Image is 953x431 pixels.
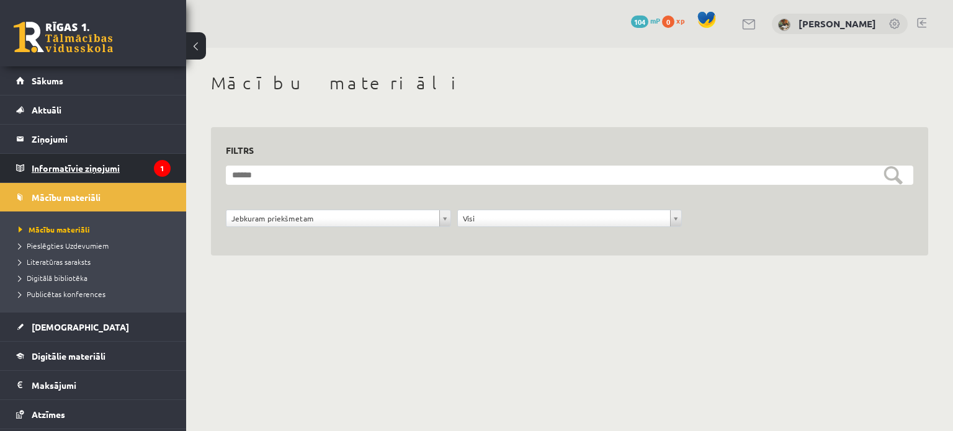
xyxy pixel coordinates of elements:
a: Mācību materiāli [16,183,171,211]
a: Atzīmes [16,400,171,429]
span: Sākums [32,75,63,86]
h1: Mācību materiāli [211,73,928,94]
legend: Maksājumi [32,371,171,399]
a: [PERSON_NAME] [799,17,876,30]
a: Sākums [16,66,171,95]
span: Visi [463,210,666,226]
a: Ziņojumi [16,125,171,153]
span: Jebkuram priekšmetam [231,210,434,226]
a: Informatīvie ziņojumi1 [16,154,171,182]
i: 1 [154,160,171,177]
a: Digitālie materiāli [16,342,171,370]
span: Literatūras saraksts [19,257,91,267]
a: Visi [458,210,682,226]
span: Pieslēgties Uzdevumiem [19,241,109,251]
span: Publicētas konferences [19,289,105,299]
span: Mācību materiāli [32,192,101,203]
a: Digitālā bibliotēka [19,272,174,283]
a: Jebkuram priekšmetam [226,210,450,226]
span: Mācību materiāli [19,224,90,234]
span: [DEMOGRAPHIC_DATA] [32,321,129,332]
span: 0 [662,16,674,28]
legend: Ziņojumi [32,125,171,153]
span: xp [676,16,684,25]
img: Darja Degtjarjova [778,19,790,31]
a: Publicētas konferences [19,288,174,300]
span: mP [650,16,660,25]
legend: Informatīvie ziņojumi [32,154,171,182]
span: Atzīmes [32,409,65,420]
a: Pieslēgties Uzdevumiem [19,240,174,251]
span: Digitālā bibliotēka [19,273,87,283]
span: 104 [631,16,648,28]
a: Maksājumi [16,371,171,399]
span: Aktuāli [32,104,61,115]
a: [DEMOGRAPHIC_DATA] [16,313,171,341]
a: Literatūras saraksts [19,256,174,267]
a: Mācību materiāli [19,224,174,235]
a: Aktuāli [16,96,171,124]
span: Digitālie materiāli [32,350,105,362]
a: Rīgas 1. Tālmācības vidusskola [14,22,113,53]
a: 0 xp [662,16,691,25]
a: 104 mP [631,16,660,25]
h3: Filtrs [226,142,898,159]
